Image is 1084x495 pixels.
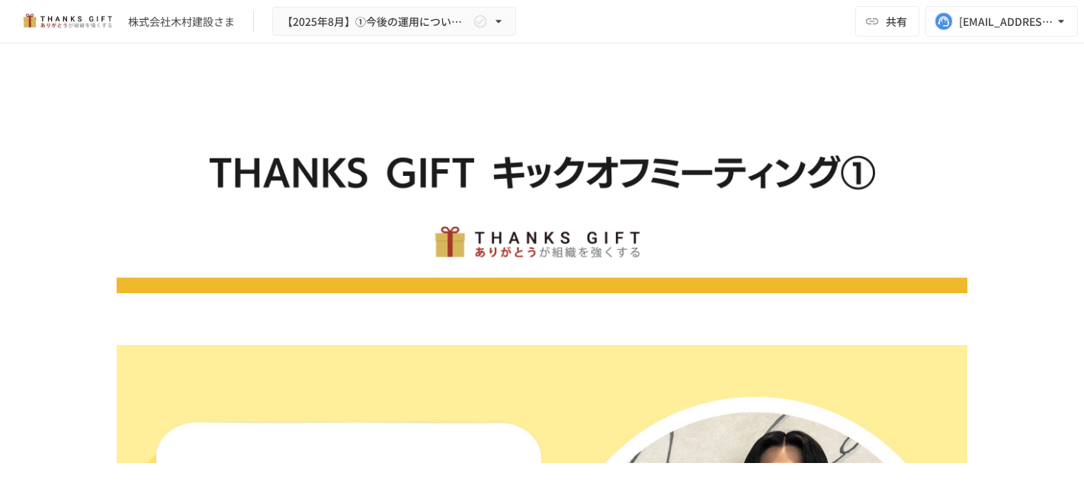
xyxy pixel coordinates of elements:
img: mMP1OxWUAhQbsRWCurg7vIHe5HqDpP7qZo7fRoNLXQh [18,9,116,34]
img: G0WxmcJ0THrQxNO0XY7PBNzv3AFOxoYAtgSyvpL7cek [117,81,967,293]
span: 【2025年8月】①今後の運用についてのご案内/THANKS GIFTキックオフMTG [282,12,470,31]
button: [EMAIL_ADDRESS][DOMAIN_NAME] [925,6,1078,37]
div: [EMAIL_ADDRESS][DOMAIN_NAME] [959,12,1054,31]
div: 株式会社木村建設さま [128,14,235,30]
button: 共有 [855,6,919,37]
span: 共有 [886,13,907,30]
button: 【2025年8月】①今後の運用についてのご案内/THANKS GIFTキックオフMTG [272,7,516,37]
